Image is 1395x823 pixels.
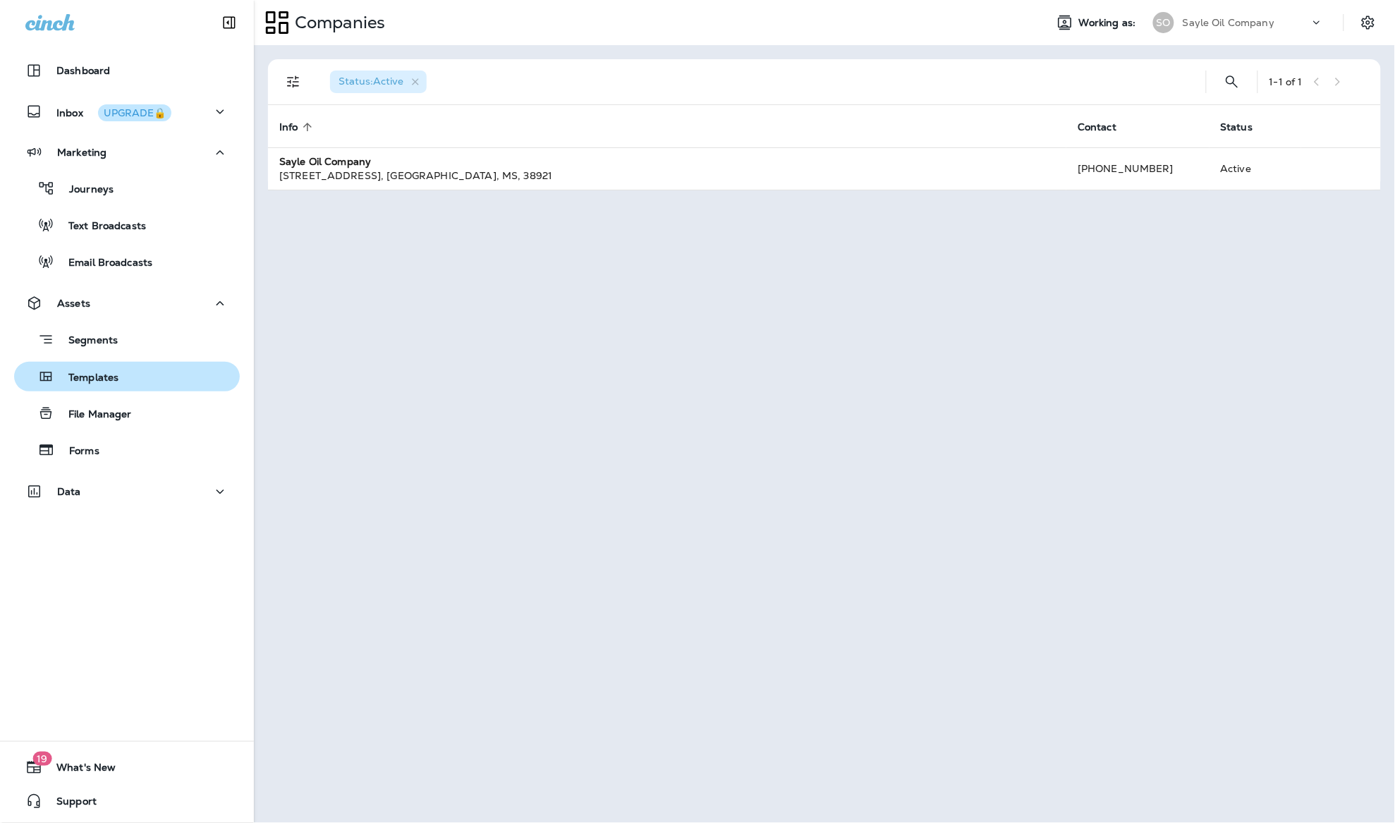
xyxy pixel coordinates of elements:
span: Working as: [1079,17,1139,29]
button: Dashboard [14,56,240,85]
p: Email Broadcasts [54,257,152,270]
td: Active [1210,147,1301,190]
button: Data [14,477,240,506]
span: Status [1221,121,1253,133]
button: Email Broadcasts [14,247,240,276]
button: Support [14,787,240,815]
button: Assets [14,289,240,317]
span: Status : Active [339,75,403,87]
span: Info [279,121,317,133]
button: Collapse Sidebar [209,8,249,37]
p: Marketing [57,147,106,158]
p: Companies [289,12,385,33]
button: Settings [1356,10,1381,35]
button: UPGRADE🔒 [98,104,171,121]
span: Info [279,121,298,133]
button: Templates [14,362,240,391]
span: 19 [32,752,51,766]
span: Contact [1078,121,1116,133]
p: Forms [55,445,99,458]
div: Status:Active [330,71,427,93]
button: InboxUPGRADE🔒 [14,97,240,126]
div: UPGRADE🔒 [104,108,166,118]
span: Support [42,795,97,812]
div: 1 - 1 of 1 [1269,76,1303,87]
button: Filters [279,68,307,96]
p: Data [57,486,81,497]
span: What's New [42,762,116,779]
button: File Manager [14,398,240,428]
button: Journeys [14,173,240,203]
button: Marketing [14,138,240,166]
p: Assets [57,298,90,309]
button: Segments [14,324,240,355]
span: Status [1221,121,1272,133]
button: Search Companies [1218,68,1246,96]
p: Inbox [56,104,171,119]
strong: Sayle Oil Company [279,155,371,168]
span: Contact [1078,121,1135,133]
button: 19What's New [14,753,240,781]
p: Dashboard [56,65,110,76]
p: Text Broadcasts [54,220,146,233]
td: [PHONE_NUMBER] [1066,147,1209,190]
button: Text Broadcasts [14,210,240,240]
p: File Manager [54,408,132,422]
div: SO [1153,12,1174,33]
p: Sayle Oil Company [1183,17,1274,28]
p: Journeys [55,183,114,197]
div: [STREET_ADDRESS] , [GEOGRAPHIC_DATA] , MS , 38921 [279,169,1055,183]
p: Templates [54,372,118,385]
button: Forms [14,435,240,465]
p: Segments [54,334,118,348]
